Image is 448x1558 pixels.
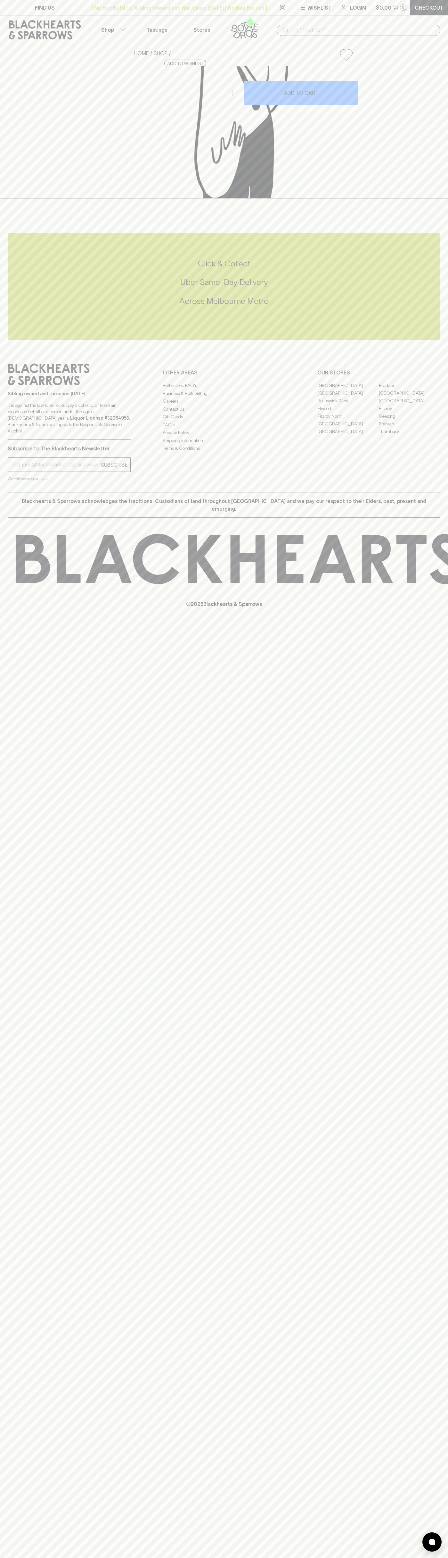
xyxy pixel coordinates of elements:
[338,47,355,63] button: Add to wishlist
[350,4,366,12] p: Login
[244,81,358,105] button: ADD TO CART
[317,369,440,376] p: OUR STORES
[317,420,379,428] a: [GEOGRAPHIC_DATA]
[134,50,149,56] a: HOME
[98,458,130,472] button: SUBSCRIBE
[101,26,114,34] p: Shop
[129,66,358,198] img: King River Pivo Czech Lager 375ml
[379,420,440,428] a: Prahran
[8,445,131,452] p: Subscribe to The Blackhearts Newsletter
[8,296,440,306] h5: Across Melbourne Metro
[13,460,98,470] input: e.g. jane@blackheartsandsparrows.com.au
[307,4,332,12] p: Wishlist
[101,461,128,469] p: SUBSCRIBE
[147,26,167,34] p: Tastings
[193,26,210,34] p: Stores
[317,389,379,397] a: [GEOGRAPHIC_DATA]
[8,277,440,288] h5: Uber Same-Day Delivery
[317,381,379,389] a: [GEOGRAPHIC_DATA]
[8,390,131,397] p: Sibling owned and run since [DATE]
[134,15,179,44] a: Tastings
[317,412,379,420] a: Fitzroy North
[163,369,286,376] p: OTHER AREAS
[164,60,206,67] button: Add to wishlist
[292,25,435,35] input: Try "Pinot noir"
[163,429,286,437] a: Privacy Policy
[163,405,286,413] a: Contact Us
[317,428,379,435] a: [GEOGRAPHIC_DATA]
[163,398,286,405] a: Careers
[163,389,286,397] a: Business & Bulk Gifting
[379,405,440,412] a: Fitzroy
[163,413,286,421] a: Gift Cards
[70,415,129,421] strong: Liquor License #32064953
[379,428,440,435] a: Thornbury
[284,89,318,97] p: ADD TO CART
[163,382,286,389] a: Bottle Drop FAQ's
[317,405,379,412] a: Elwood
[8,233,440,340] div: Call to action block
[379,397,440,405] a: [GEOGRAPHIC_DATA]
[35,4,55,12] p: FIND US
[179,15,224,44] a: Stores
[12,497,436,513] p: Blackhearts & Sparrows acknowledges the traditional Custodians of land throughout [GEOGRAPHIC_DAT...
[429,1539,435,1545] img: bubble-icon
[90,15,135,44] button: Shop
[8,258,440,269] h5: Click & Collect
[8,475,131,482] p: We will never spam you
[376,4,391,12] p: $0.00
[379,412,440,420] a: Geelong
[163,437,286,444] a: Shipping Information
[154,50,167,56] a: SHOP
[317,397,379,405] a: Brunswick West
[163,445,286,452] a: Terms & Conditions
[379,381,440,389] a: Braddon
[402,6,404,9] p: 0
[379,389,440,397] a: [GEOGRAPHIC_DATA]
[415,4,444,12] p: Checkout
[8,402,131,434] p: It is against the law to sell or supply alcohol to, or to obtain alcohol on behalf of a person un...
[163,421,286,429] a: FAQ's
